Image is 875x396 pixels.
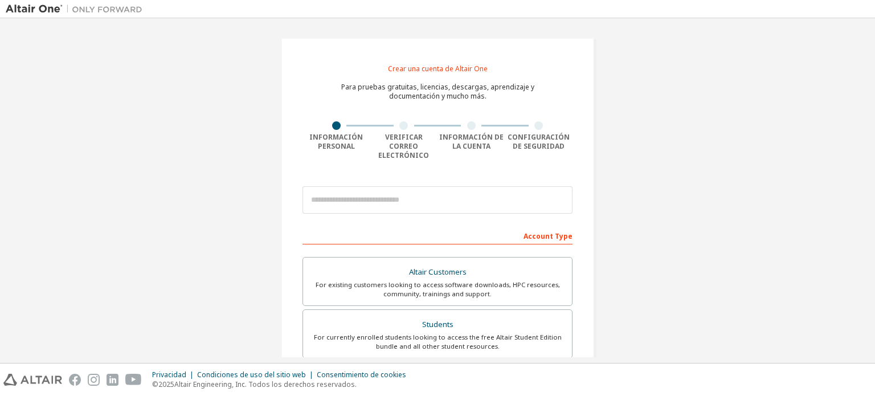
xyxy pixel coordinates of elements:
[174,379,357,389] font: Altair Engineering, Inc. Todos los derechos reservados.
[152,370,186,379] font: Privacidad
[341,82,534,92] font: Para pruebas gratuitas, licencias, descargas, aprendizaje y
[302,226,573,244] div: Account Type
[107,374,118,386] img: linkedin.svg
[69,374,81,386] img: facebook.svg
[310,264,565,280] div: Altair Customers
[197,370,306,379] font: Condiciones de uso del sitio web
[378,132,429,160] font: Verificar correo electrónico
[317,370,406,379] font: Consentimiento de cookies
[3,374,62,386] img: altair_logo.svg
[88,374,100,386] img: instagram.svg
[508,132,570,151] font: Configuración de seguridad
[388,64,488,74] font: Crear una cuenta de Altair One
[310,333,565,351] div: For currently enrolled students looking to access the free Altair Student Edition bundle and all ...
[309,132,363,151] font: Información personal
[6,3,148,15] img: Altair Uno
[158,379,174,389] font: 2025
[389,91,486,101] font: documentación y mucho más.
[125,374,142,386] img: youtube.svg
[310,280,565,299] div: For existing customers looking to access software downloads, HPC resources, community, trainings ...
[310,317,565,333] div: Students
[152,379,158,389] font: ©
[439,132,504,151] font: Información de la cuenta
